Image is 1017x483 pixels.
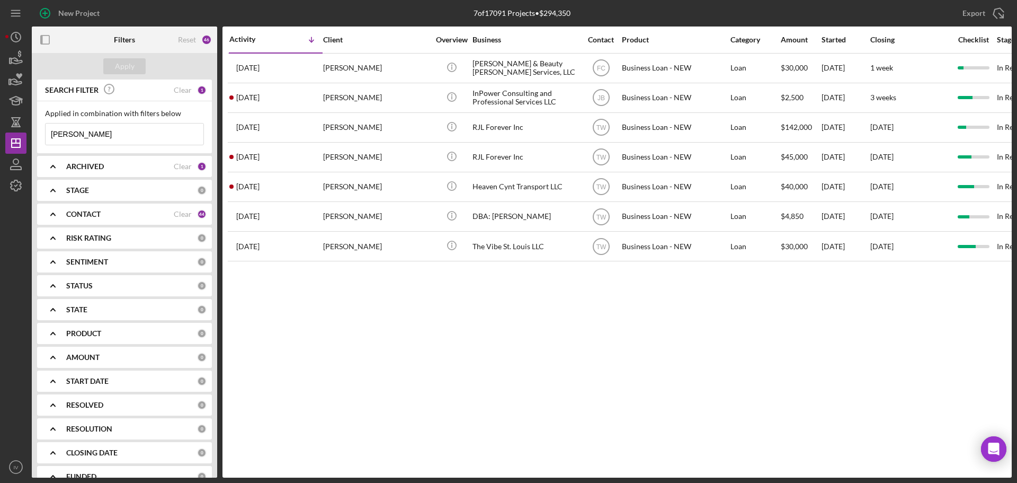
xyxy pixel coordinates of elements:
div: Clear [174,162,192,171]
div: Loan [730,173,780,201]
div: [PERSON_NAME] [323,84,429,112]
div: 0 [197,305,207,314]
text: TW [596,154,606,161]
div: [DATE] [822,232,869,260]
div: 0 [197,233,207,243]
time: 2025-08-13 16:17 [236,93,260,102]
div: $2,500 [781,84,820,112]
div: 0 [197,186,207,195]
div: Business Loan - NEW [622,54,728,82]
b: Filters [114,36,135,44]
div: [PERSON_NAME] [323,203,429,231]
div: 0 [197,353,207,362]
div: 0 [197,472,207,481]
div: Business Loan - NEW [622,203,728,231]
div: Checklist [951,36,996,44]
time: 3 weeks [870,93,896,102]
div: $30,000 [781,54,820,82]
b: FUNDED [66,472,96,481]
b: SEARCH FILTER [45,86,99,94]
button: Export [952,3,1012,24]
div: [DATE] [822,203,869,231]
div: DBA: [PERSON_NAME] [472,203,578,231]
time: 2025-09-02 15:57 [236,64,260,72]
div: [DATE] [822,84,869,112]
div: 44 [197,209,207,219]
div: [DATE] [822,113,869,142]
text: FC [597,65,605,72]
b: CONTACT [66,210,101,218]
div: Loan [730,54,780,82]
div: RJL Forever Inc [472,113,578,142]
div: 0 [197,376,207,386]
text: JB [597,94,604,102]
div: 46 [201,34,212,45]
div: Loan [730,84,780,112]
div: 0 [197,424,207,434]
button: New Project [32,3,110,24]
div: 0 [197,400,207,410]
div: Business Loan - NEW [622,113,728,142]
div: Business Loan - NEW [622,143,728,171]
div: [PERSON_NAME] [323,173,429,201]
b: AMOUNT [66,353,100,362]
button: Apply [103,58,146,74]
div: Loan [730,203,780,231]
text: TW [596,243,606,250]
div: Amount [781,36,820,44]
b: RESOLUTION [66,425,112,433]
div: Open Intercom Messenger [981,436,1006,462]
div: 0 [197,448,207,458]
text: IV [13,464,19,470]
div: 0 [197,281,207,291]
div: New Project [58,3,100,24]
div: InPower Consulting and Professional Services LLC [472,84,578,112]
time: [DATE] [870,182,894,191]
b: SENTIMENT [66,258,108,266]
div: Activity [229,35,276,43]
div: Reset [178,36,196,44]
div: [DATE] [822,143,869,171]
div: Closing [870,36,950,44]
div: Applied in combination with filters below [45,109,204,118]
time: [DATE] [870,212,894,221]
div: 0 [197,257,207,267]
div: The Vibe St. Louis LLC [472,232,578,260]
b: CLOSING DATE [66,449,118,457]
div: Export [962,3,985,24]
div: Client [323,36,429,44]
div: 7 of 17091 Projects • $294,350 [474,9,570,17]
div: Business [472,36,578,44]
b: PRODUCT [66,329,101,338]
b: START DATE [66,377,109,385]
time: 2025-03-04 21:02 [236,212,260,221]
text: TW [596,183,606,191]
div: Loan [730,143,780,171]
time: [DATE] [870,242,894,251]
text: TW [596,124,606,131]
div: Loan [730,232,780,260]
div: Business Loan - NEW [622,84,728,112]
time: [DATE] [870,152,894,161]
div: Product [622,36,728,44]
div: Business Loan - NEW [622,232,728,260]
div: $142,000 [781,113,820,142]
div: Heaven Cynt Transport LLC [472,173,578,201]
div: [DATE] [822,54,869,82]
time: 2025-07-21 19:36 [236,123,260,131]
time: 2025-03-05 19:48 [236,182,260,191]
div: 1 [197,85,207,95]
div: $45,000 [781,143,820,171]
div: Business Loan - NEW [622,173,728,201]
div: [PERSON_NAME] [323,232,429,260]
b: STATE [66,305,87,314]
div: [PERSON_NAME] [323,113,429,142]
text: TW [596,213,606,221]
div: $40,000 [781,173,820,201]
b: STAGE [66,186,89,195]
div: Clear [174,210,192,218]
div: Started [822,36,869,44]
div: [DATE] [822,173,869,201]
div: [PERSON_NAME] [323,54,429,82]
div: Clear [174,86,192,94]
